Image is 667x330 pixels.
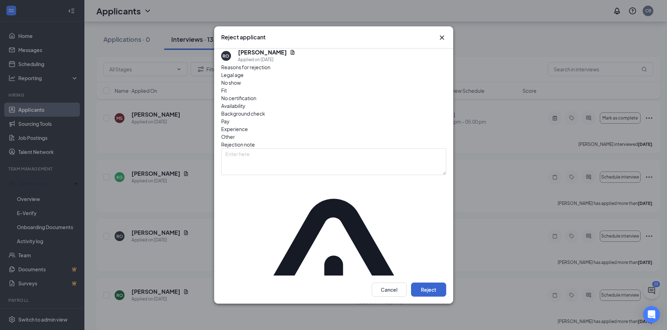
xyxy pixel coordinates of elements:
div: RO [223,53,229,59]
span: Reasons for rejection [221,64,270,70]
span: Legal age [221,71,244,79]
div: Applied on [DATE] [238,56,295,63]
span: No show [221,79,241,86]
svg: Cross [438,33,446,42]
span: Other [221,133,235,141]
span: Background check [221,110,265,117]
svg: Document [290,50,295,55]
span: Pay [221,117,230,125]
span: Rejection note [221,141,255,148]
button: Cancel [372,283,407,297]
span: No certification [221,94,256,102]
span: Fit [221,86,227,94]
span: Availability [221,102,245,110]
button: Reject [411,283,446,297]
span: Experience [221,125,248,133]
div: Open Intercom Messenger [643,306,660,323]
h3: Reject applicant [221,33,265,41]
button: Close [438,33,446,42]
h5: [PERSON_NAME] [238,48,287,56]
